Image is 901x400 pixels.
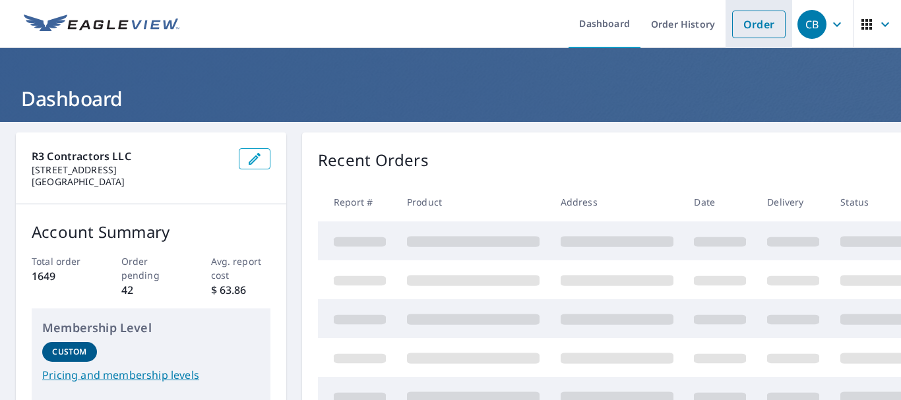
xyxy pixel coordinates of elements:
th: Delivery [757,183,830,221]
th: Report # [318,183,396,221]
div: CB [797,10,826,39]
p: [STREET_ADDRESS] [32,164,228,176]
p: Membership Level [42,319,260,337]
th: Address [550,183,684,221]
a: Order [732,11,786,38]
a: Pricing and membership levels [42,367,260,383]
p: R3 Contractors LLC [32,148,228,164]
p: Avg. report cost [211,254,271,282]
p: Order pending [121,254,181,282]
h1: Dashboard [16,85,885,112]
p: Account Summary [32,220,270,244]
p: 42 [121,282,181,298]
img: EV Logo [24,14,179,34]
p: 1649 [32,268,92,284]
th: Product [396,183,550,221]
p: Total order [32,254,92,268]
p: $ 63.86 [211,282,271,298]
p: Custom [52,346,86,358]
p: Recent Orders [318,148,429,172]
p: [GEOGRAPHIC_DATA] [32,176,228,188]
th: Date [683,183,757,221]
